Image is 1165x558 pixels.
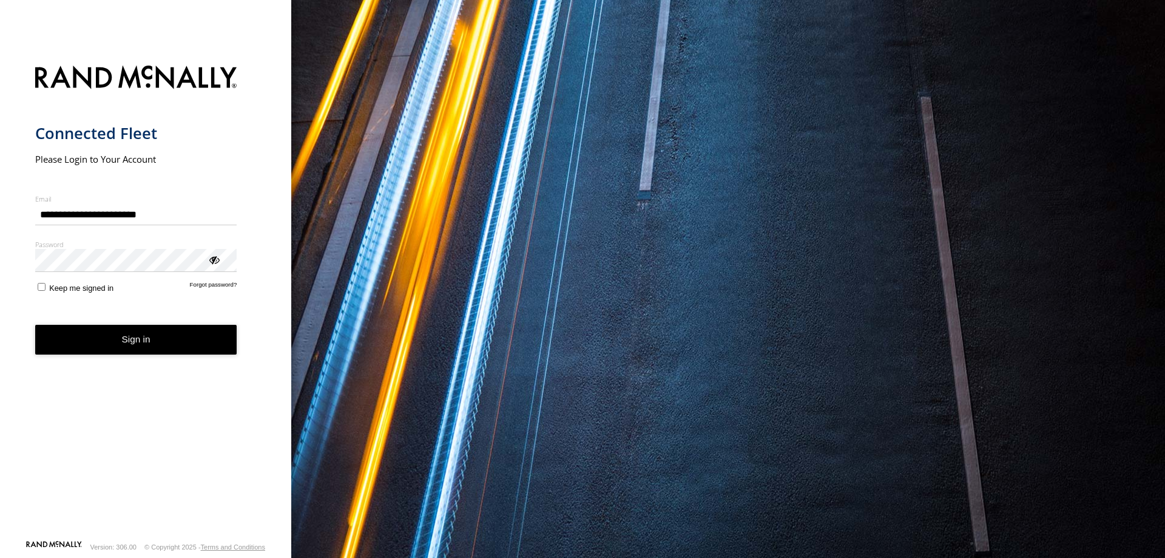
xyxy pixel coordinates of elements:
[35,153,237,165] h2: Please Login to Your Account
[201,543,265,551] a: Terms and Conditions
[35,58,257,540] form: main
[26,541,82,553] a: Visit our Website
[190,281,237,293] a: Forgot password?
[144,543,265,551] div: © Copyright 2025 -
[35,240,237,249] label: Password
[49,284,113,293] span: Keep me signed in
[35,63,237,94] img: Rand McNally
[35,123,237,143] h1: Connected Fleet
[90,543,137,551] div: Version: 306.00
[38,283,46,291] input: Keep me signed in
[208,253,220,265] div: ViewPassword
[35,325,237,355] button: Sign in
[35,194,237,203] label: Email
